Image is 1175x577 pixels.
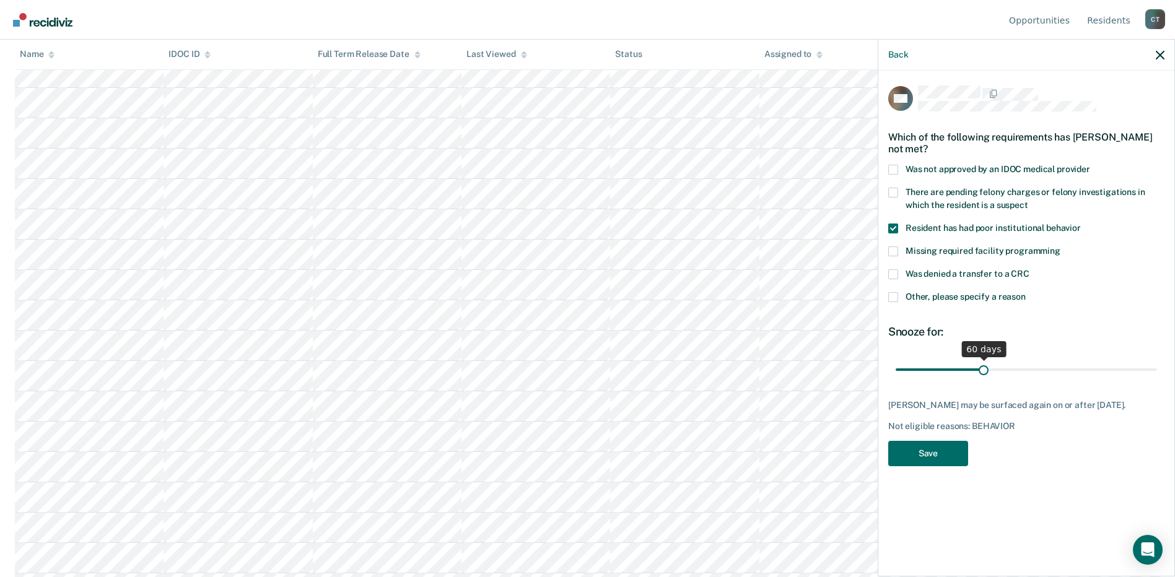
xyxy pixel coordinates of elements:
img: Recidiviz [13,13,72,27]
div: Assigned to [764,50,823,60]
span: Was denied a transfer to a CRC [906,269,1029,279]
div: Full Term Release Date [318,50,421,60]
div: Name [20,50,55,60]
div: Open Intercom Messenger [1133,535,1163,565]
div: Last Viewed [466,50,526,60]
div: Status [615,50,642,60]
span: Resident has had poor institutional behavior [906,223,1081,233]
button: Back [888,50,908,60]
span: Other, please specify a reason [906,292,1026,302]
button: Save [888,441,968,466]
span: There are pending felony charges or felony investigations in which the resident is a suspect [906,187,1145,210]
span: Was not approved by an IDOC medical provider [906,164,1090,174]
span: Missing required facility programming [906,246,1060,256]
button: Profile dropdown button [1145,9,1165,29]
div: Which of the following requirements has [PERSON_NAME] not met? [888,121,1164,165]
div: [PERSON_NAME] may be surfaced again on or after [DATE]. [888,400,1164,410]
div: 60 days [961,341,1007,357]
div: Not eligible reasons: BEHAVIOR [888,421,1164,432]
div: C T [1145,9,1165,29]
div: Snooze for: [888,325,1164,339]
div: IDOC ID [168,50,211,60]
